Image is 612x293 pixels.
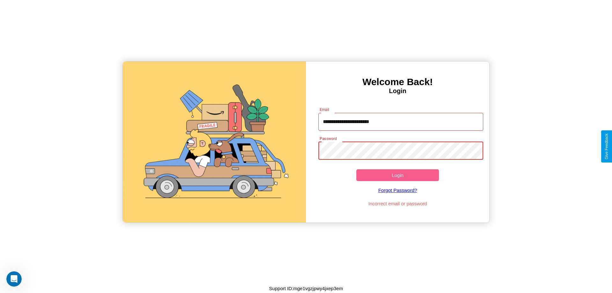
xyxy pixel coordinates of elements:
h4: Login [306,87,489,95]
button: Login [356,169,439,181]
h3: Welcome Back! [306,77,489,87]
div: Give Feedback [604,134,609,159]
label: Email [320,107,330,112]
label: Password [320,136,337,141]
iframe: Intercom live chat [6,271,22,287]
p: Support ID: mge1vgzjpwy4jxep3em [269,284,343,293]
p: Incorrect email or password [315,199,480,208]
img: gif [123,62,306,223]
a: Forgot Password? [315,181,480,199]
